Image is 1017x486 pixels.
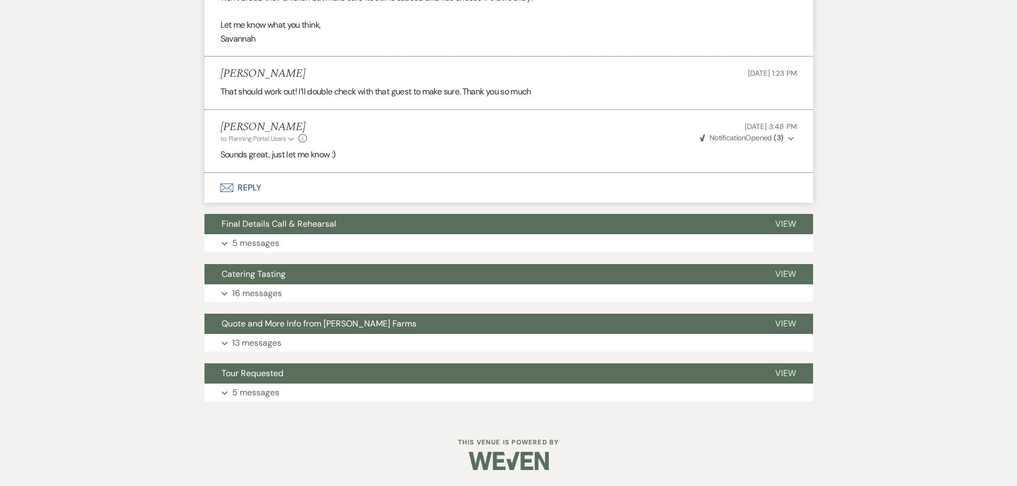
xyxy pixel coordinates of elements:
[204,384,813,402] button: 5 messages
[232,386,279,400] p: 5 messages
[775,318,796,329] span: View
[220,85,797,99] p: That should work out! I’ll double check with that guest to make sure. Thank you so much
[204,173,813,203] button: Reply
[204,334,813,352] button: 13 messages
[222,368,283,379] span: Tour Requested
[748,68,797,78] span: [DATE] 1:23 PM
[698,132,797,144] button: NotificationOpened (3)
[774,133,783,142] strong: ( 3 )
[222,268,286,280] span: Catering Tasting
[758,214,813,234] button: View
[220,67,305,81] h5: [PERSON_NAME]
[758,363,813,384] button: View
[220,18,797,32] p: Let me know what you think,
[232,236,279,250] p: 5 messages
[775,368,796,379] span: View
[775,218,796,229] span: View
[204,214,758,234] button: Final Details Call & Rehearsal
[700,133,784,142] span: Opened
[232,286,282,300] p: 16 messages
[220,121,308,134] h5: [PERSON_NAME]
[204,363,758,384] button: Tour Requested
[204,284,813,302] button: 16 messages
[204,314,758,334] button: Quote and More Info from [PERSON_NAME] Farms
[220,134,286,143] span: to: Planning Portal Users
[222,218,336,229] span: Final Details Call & Rehearsal
[469,442,549,480] img: Weven Logo
[745,122,797,131] span: [DATE] 3:48 PM
[220,134,296,144] button: to: Planning Portal Users
[775,268,796,280] span: View
[220,148,797,162] p: Sounds great, just let me know :)
[222,318,416,329] span: Quote and More Info from [PERSON_NAME] Farms
[232,336,281,350] p: 13 messages
[204,234,813,252] button: 5 messages
[709,133,745,142] span: Notification
[204,264,758,284] button: Catering Tasting
[758,264,813,284] button: View
[758,314,813,334] button: View
[220,32,797,46] p: Savannah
